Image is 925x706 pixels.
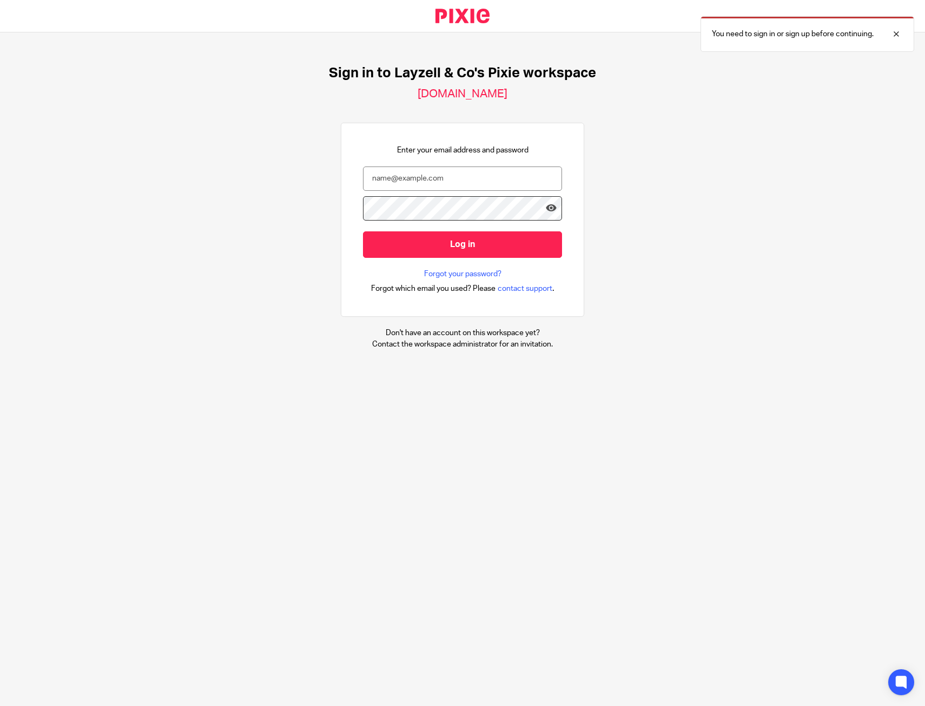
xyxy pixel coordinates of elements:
div: . [371,282,554,295]
p: Don't have an account on this workspace yet? [372,328,553,338]
p: Contact the workspace administrator for an invitation. [372,339,553,350]
h1: Sign in to Layzell & Co's Pixie workspace [329,65,596,82]
input: Log in [363,231,562,258]
a: Forgot your password? [424,269,501,279]
input: name@example.com [363,166,562,191]
p: You need to sign in or sign up before continuing. [712,29,874,39]
p: Enter your email address and password [397,145,528,156]
h2: [DOMAIN_NAME] [418,87,507,101]
span: Forgot which email you used? Please [371,283,495,294]
span: contact support [498,283,552,294]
